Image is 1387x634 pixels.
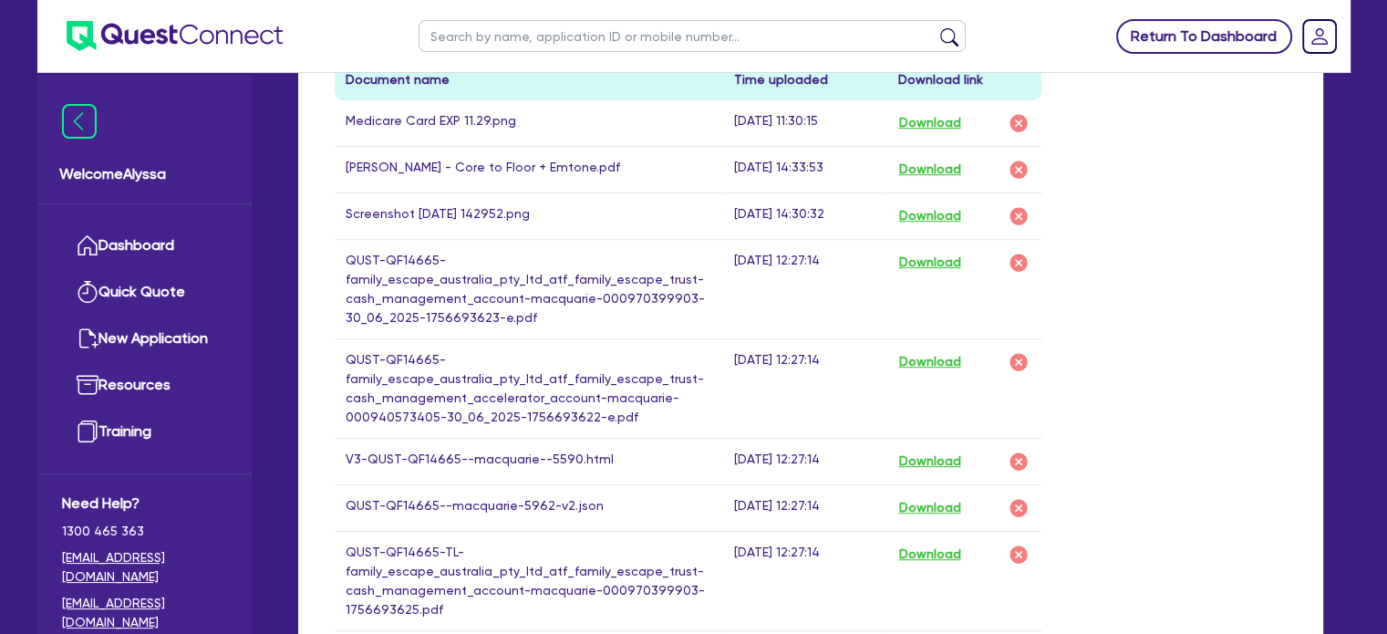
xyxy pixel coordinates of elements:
[897,543,961,566] button: Download
[62,493,227,514] span: Need Help?
[67,21,283,51] img: quest-connect-logo-blue
[62,104,97,139] img: icon-menu-close
[723,338,886,438] td: [DATE] 12:27:14
[335,531,724,630] td: QUST-QF14665-TL-family_escape_australia_pty_ltd_atf_family_escape_trust-cash_management_account-m...
[62,409,227,455] a: Training
[1008,159,1030,181] img: delete-icon
[62,223,227,269] a: Dashboard
[1008,112,1030,134] img: delete-icon
[886,59,1041,100] th: Download link
[1008,544,1030,566] img: delete-icon
[335,484,724,531] td: QUST-QF14665--macquarie-5962-v2.json
[77,374,98,396] img: resources
[335,192,724,239] td: Screenshot [DATE] 142952.png
[1008,252,1030,274] img: delete-icon
[335,338,724,438] td: QUST-QF14665-family_escape_australia_pty_ltd_atf_family_escape_trust-cash_management_accelerator_...
[723,239,886,338] td: [DATE] 12:27:14
[59,163,230,185] span: Welcome Alyssa
[723,484,886,531] td: [DATE] 12:27:14
[335,438,724,484] td: V3-QUST-QF14665--macquarie--5590.html
[77,281,98,303] img: quick-quote
[419,20,966,52] input: Search by name, application ID or mobile number...
[335,146,724,192] td: [PERSON_NAME] - Core to Floor + Emtone.pdf
[77,421,98,442] img: training
[723,438,886,484] td: [DATE] 12:27:14
[897,111,961,135] button: Download
[1296,13,1343,60] a: Dropdown toggle
[723,192,886,239] td: [DATE] 14:30:32
[62,594,227,632] a: [EMAIL_ADDRESS][DOMAIN_NAME]
[723,531,886,630] td: [DATE] 12:27:14
[897,204,961,228] button: Download
[335,239,724,338] td: QUST-QF14665-family_escape_australia_pty_ltd_atf_family_escape_trust-cash_management_account-macq...
[62,362,227,409] a: Resources
[62,548,227,587] a: [EMAIL_ADDRESS][DOMAIN_NAME]
[62,522,227,541] span: 1300 465 363
[723,59,886,100] th: Time uploaded
[1116,19,1292,54] a: Return To Dashboard
[897,251,961,275] button: Download
[897,496,961,520] button: Download
[1008,451,1030,473] img: delete-icon
[62,316,227,362] a: New Application
[897,350,961,374] button: Download
[897,158,961,182] button: Download
[1008,351,1030,373] img: delete-icon
[723,146,886,192] td: [DATE] 14:33:53
[335,59,724,100] th: Document name
[62,269,227,316] a: Quick Quote
[1008,497,1030,519] img: delete-icon
[335,100,724,147] td: Medicare Card EXP 11.29.png
[723,100,886,147] td: [DATE] 11:30:15
[77,327,98,349] img: new-application
[1008,205,1030,227] img: delete-icon
[897,450,961,473] button: Download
